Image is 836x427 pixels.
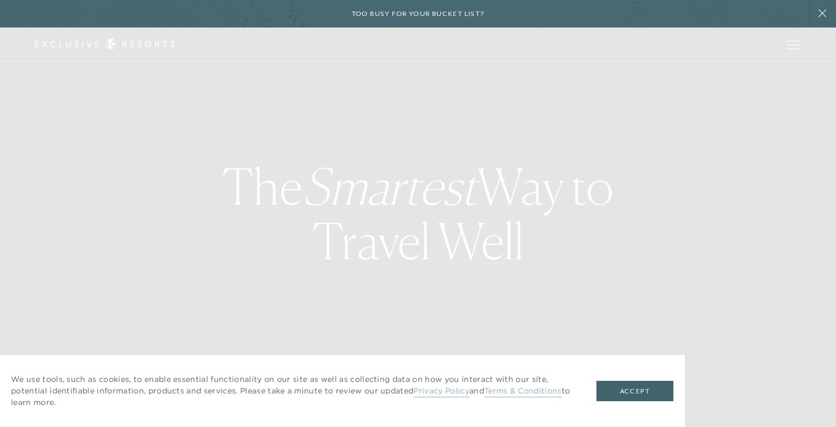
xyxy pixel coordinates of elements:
h3: The [167,159,669,268]
a: Terms & Conditions [484,386,562,397]
button: Accept [596,381,673,402]
strong: Way to Travel Well [303,156,614,271]
em: Smartest [303,156,477,216]
p: We use tools, such as cookies, to enable essential functionality on our site as well as collectin... [11,374,574,408]
h6: Too busy for your bucket list? [352,9,485,19]
button: Open navigation [787,41,801,48]
a: Privacy Policy [413,386,469,397]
